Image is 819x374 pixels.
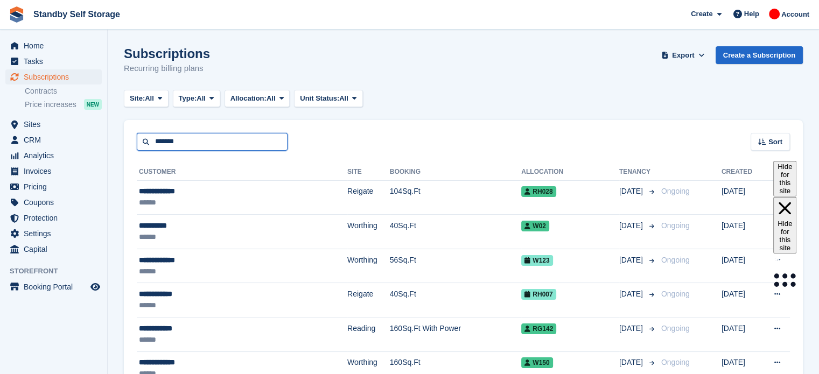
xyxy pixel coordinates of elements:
[10,266,107,277] span: Storefront
[137,164,347,181] th: Customer
[521,255,552,266] span: W123
[179,93,197,104] span: Type:
[24,179,88,194] span: Pricing
[24,132,88,147] span: CRM
[124,90,169,108] button: Site: All
[267,93,276,104] span: All
[661,221,690,230] span: Ongoing
[781,9,809,20] span: Account
[5,164,102,179] a: menu
[347,180,390,215] td: Reigate
[619,255,645,266] span: [DATE]
[89,280,102,293] a: Preview store
[744,9,759,19] span: Help
[24,242,88,257] span: Capital
[339,93,348,104] span: All
[25,98,102,110] a: Price increases NEW
[25,100,76,110] span: Price increases
[521,323,556,334] span: RG142
[5,69,102,84] a: menu
[84,99,102,110] div: NEW
[24,164,88,179] span: Invoices
[24,279,88,294] span: Booking Portal
[5,242,102,257] a: menu
[691,9,712,19] span: Create
[619,357,645,368] span: [DATE]
[769,9,780,19] img: Aaron Winter
[347,249,390,283] td: Worthing
[672,50,694,61] span: Export
[173,90,220,108] button: Type: All
[347,215,390,249] td: Worthing
[5,54,102,69] a: menu
[521,357,552,368] span: W150
[294,90,362,108] button: Unit Status: All
[661,187,690,195] span: Ongoing
[661,290,690,298] span: Ongoing
[5,279,102,294] a: menu
[145,93,154,104] span: All
[390,215,522,249] td: 40Sq.Ft
[521,289,556,300] span: RH007
[521,186,556,197] span: RH028
[230,93,267,104] span: Allocation:
[722,180,761,215] td: [DATE]
[390,164,522,181] th: Booking
[619,220,645,231] span: [DATE]
[25,86,102,96] a: Contracts
[130,93,145,104] span: Site:
[24,38,88,53] span: Home
[197,93,206,104] span: All
[660,46,707,64] button: Export
[124,46,210,61] h1: Subscriptions
[5,148,102,163] a: menu
[24,226,88,241] span: Settings
[722,283,761,317] td: [DATE]
[722,249,761,283] td: [DATE]
[619,288,645,300] span: [DATE]
[5,195,102,210] a: menu
[619,164,657,181] th: Tenancy
[390,317,522,352] td: 160Sq.Ft With Power
[5,179,102,194] a: menu
[5,226,102,241] a: menu
[9,6,25,23] img: stora-icon-8386f47178a22dfd0bd8f6a31ec36ba5ce8667c1dd55bd0f319d3a0aa187defe.svg
[661,256,690,264] span: Ongoing
[390,249,522,283] td: 56Sq.Ft
[390,180,522,215] td: 104Sq.Ft
[722,164,761,181] th: Created
[521,164,619,181] th: Allocation
[24,69,88,84] span: Subscriptions
[24,210,88,225] span: Protection
[716,46,803,64] a: Create a Subscription
[390,283,522,317] td: 40Sq.Ft
[347,317,390,352] td: Reading
[5,132,102,147] a: menu
[619,186,645,197] span: [DATE]
[124,62,210,75] p: Recurring billing plans
[722,215,761,249] td: [DATE]
[661,358,690,366] span: Ongoing
[347,164,390,181] th: Site
[24,54,88,69] span: Tasks
[5,117,102,132] a: menu
[619,323,645,334] span: [DATE]
[300,93,339,104] span: Unit Status:
[29,5,124,23] a: Standby Self Storage
[722,317,761,352] td: [DATE]
[347,283,390,317] td: Reigate
[5,210,102,225] a: menu
[521,221,549,231] span: W02
[24,195,88,210] span: Coupons
[225,90,290,108] button: Allocation: All
[768,137,782,147] span: Sort
[661,324,690,333] span: Ongoing
[24,117,88,132] span: Sites
[5,38,102,53] a: menu
[24,148,88,163] span: Analytics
